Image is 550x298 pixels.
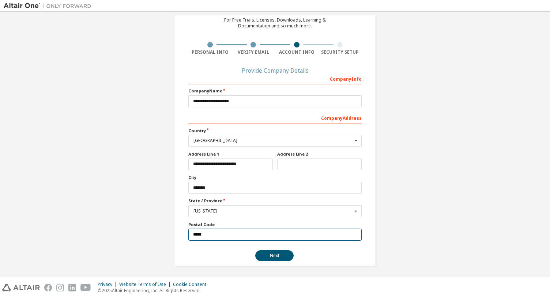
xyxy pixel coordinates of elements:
[188,49,232,55] div: Personal Info
[2,284,40,291] img: altair_logo.svg
[80,284,91,291] img: youtube.svg
[44,284,52,291] img: facebook.svg
[188,73,362,84] div: Company Info
[188,112,362,123] div: Company Address
[188,88,362,94] label: Company Name
[188,68,362,73] div: Provide Company Details
[224,17,326,29] div: For Free Trials, Licenses, Downloads, Learning & Documentation and so much more.
[232,49,275,55] div: Verify Email
[319,49,362,55] div: Security Setup
[188,175,362,180] label: City
[193,138,353,143] div: [GEOGRAPHIC_DATA]
[68,284,76,291] img: linkedin.svg
[188,198,362,204] label: State / Province
[119,282,173,287] div: Website Terms of Use
[255,250,294,261] button: Next
[188,128,362,134] label: Country
[173,282,211,287] div: Cookie Consent
[98,282,119,287] div: Privacy
[188,151,273,157] label: Address Line 1
[188,222,362,228] label: Postal Code
[193,209,353,213] div: [US_STATE]
[277,151,362,157] label: Address Line 2
[275,49,319,55] div: Account Info
[4,2,95,9] img: Altair One
[56,284,64,291] img: instagram.svg
[98,287,211,294] p: © 2025 Altair Engineering, Inc. All Rights Reserved.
